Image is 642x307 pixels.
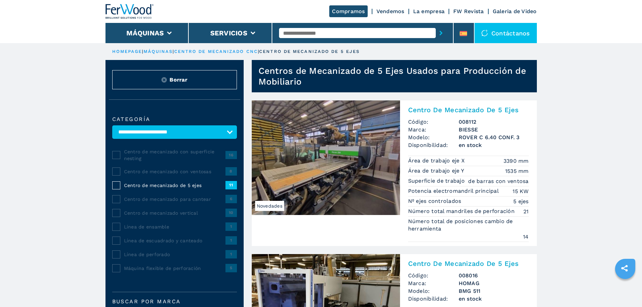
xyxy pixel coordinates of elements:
img: Reset [161,77,167,83]
span: 1 [225,222,237,231]
p: Número total mandriles de perforación [408,208,517,215]
span: Línea de ensamble [124,223,225,230]
span: Código: [408,272,459,279]
label: categoría [112,117,237,122]
img: Contáctanos [481,30,488,36]
em: 21 [523,208,529,215]
span: 10 [225,209,237,217]
h2: Centro De Mecanizado De 5 Ejes [408,106,529,114]
a: Galeria de Video [493,8,537,14]
h3: 008112 [459,118,529,126]
img: Centro De Mecanizado De 5 Ejes BIESSE ROVER C 6.40 CONF. 3 [252,100,400,215]
p: Potencia electromandril principal [408,187,501,195]
h3: ROVER C 6.40 CONF. 3 [459,133,529,141]
iframe: Chat [613,277,637,302]
span: 1 [225,250,237,258]
a: Centro De Mecanizado De 5 Ejes BIESSE ROVER C 6.40 CONF. 3NovedadesCentro De Mecanizado De 5 Ejes... [252,100,537,246]
em: 14 [523,233,529,241]
h3: 008016 [459,272,529,279]
p: Nº ejes controlados [408,197,463,205]
span: 1 [225,236,237,244]
button: Servicios [210,29,247,37]
button: Máquinas [126,29,164,37]
em: 15 KW [513,187,528,195]
span: Novedades [255,201,284,211]
a: La empresa [413,8,445,14]
p: Superficie de trabajo [408,177,467,185]
h1: Centros de Mecanizado de 5 Ejes Usados para Producción de Mobiliario [258,65,537,87]
span: Marca: [408,126,459,133]
span: | [173,49,174,54]
span: Centro de mecanizado con ventosas [124,168,225,175]
span: en stock [459,141,529,149]
h3: HOMAG [459,279,529,287]
h2: Centro De Mecanizado De 5 Ejes [408,259,529,268]
span: Máquina flexible de perforación [124,265,225,272]
a: FW Revista [453,8,484,14]
span: Centro de mecanizado vertical [124,210,225,216]
span: Modelo: [408,133,459,141]
span: | [258,49,259,54]
label: Buscar por marca [112,299,237,304]
a: máquinas [144,49,173,54]
em: 1535 mm [505,167,529,175]
span: Borrar [170,76,187,84]
span: 5 [225,264,237,272]
span: en stock [459,295,529,303]
span: Marca: [408,279,459,287]
span: 6 [225,195,237,203]
img: Ferwood [105,4,154,19]
span: 16 [225,151,237,159]
button: submit-button [436,25,446,41]
a: centro de mecanizado cnc [174,49,258,54]
h3: BIESSE [459,126,529,133]
span: Línea de escuadrado y canteado [124,237,225,244]
em: 5 ejes [513,197,529,205]
span: Centro de mecanizado de 5 ejes [124,182,225,189]
p: Número total de posiciones cambio de herramienta [408,218,529,233]
span: Centro de mecanizado para cantear [124,196,225,203]
span: | [142,49,143,54]
span: 8 [225,167,237,175]
span: Código: [408,118,459,126]
a: Compramos [329,5,367,17]
span: Centro de mecanizado con superficie nesting [124,148,225,162]
p: centro de mecanizado de 5 ejes [259,49,360,55]
em: de barras con ventosa [468,177,528,185]
em: 3390 mm [503,157,529,165]
p: Área de trabajo eje Y [408,167,466,175]
h3: BMG 511 [459,287,529,295]
a: HOMEPAGE [112,49,142,54]
div: Contáctanos [475,23,537,43]
p: Área de trabajo eje X [408,157,467,164]
span: 11 [225,181,237,189]
button: ResetBorrar [112,70,237,89]
span: Disponibilidad: [408,141,459,149]
span: Línea de perforado [124,251,225,258]
a: Vendemos [376,8,404,14]
span: Disponibilidad: [408,295,459,303]
span: Modelo: [408,287,459,295]
a: sharethis [616,260,633,277]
